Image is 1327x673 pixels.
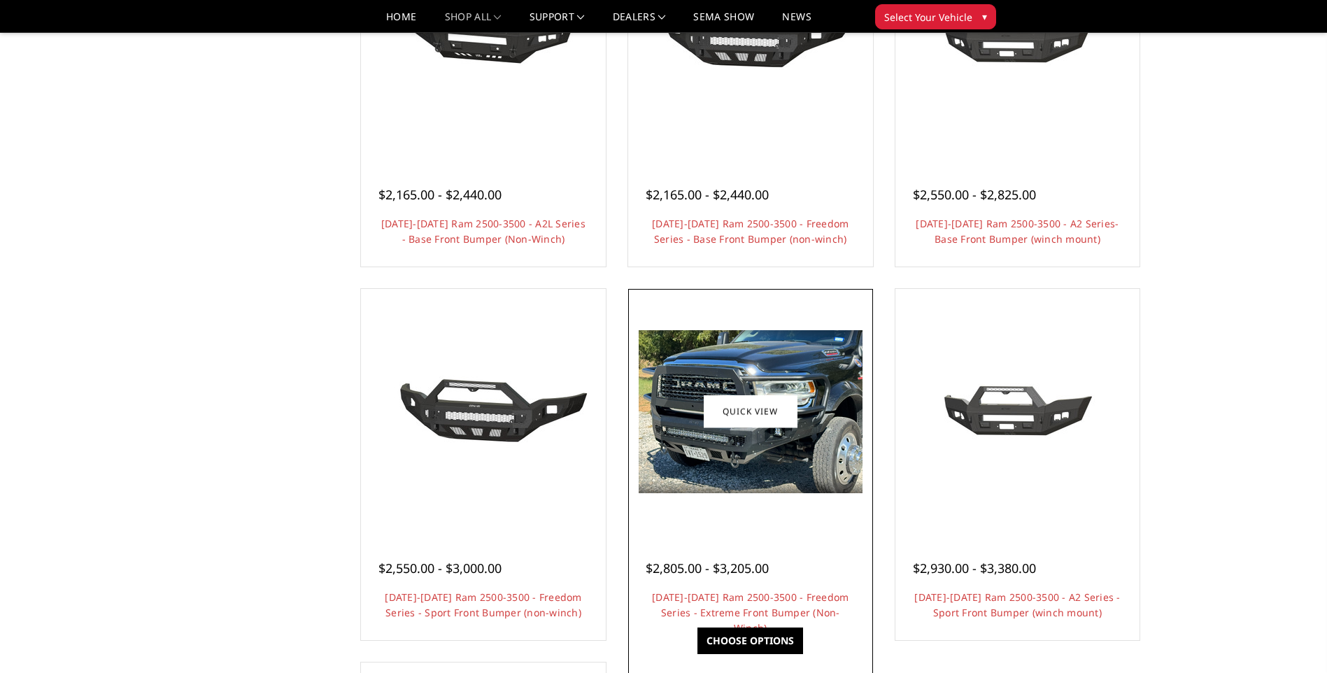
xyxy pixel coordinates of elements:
a: Choose Options [697,628,803,654]
span: $2,165.00 - $2,440.00 [378,186,502,203]
a: [DATE]-[DATE] Ram 2500-3500 - Freedom Series - Sport Front Bumper (non-winch) [385,590,581,619]
button: Select Your Vehicle [875,4,996,29]
span: ▾ [982,9,987,24]
span: $2,550.00 - $2,825.00 [913,186,1036,203]
a: Dealers [613,12,666,32]
a: SEMA Show [693,12,754,32]
a: [DATE]-[DATE] Ram 2500-3500 - Freedom Series - Base Front Bumper (non-winch) [652,217,849,246]
img: 2019-2025 Ram 2500-3500 - Freedom Series - Sport Front Bumper (non-winch) [371,359,595,464]
a: 2019-2025 Ram 2500-3500 - Freedom Series - Extreme Front Bumper (Non-Winch) 2019-2025 Ram 2500-35... [632,292,870,530]
span: $2,165.00 - $2,440.00 [646,186,769,203]
a: [DATE]-[DATE] Ram 2500-3500 - A2 Series- Base Front Bumper (winch mount) [916,217,1119,246]
a: 2019-2025 Ram 2500-3500 - A2 Series - Sport Front Bumper (winch mount) 2019-2025 Ram 2500-3500 - ... [899,292,1137,530]
iframe: Chat Widget [1257,606,1327,673]
a: Quick view [704,395,797,428]
span: $2,550.00 - $3,000.00 [378,560,502,576]
a: Home [386,12,416,32]
span: $2,930.00 - $3,380.00 [913,560,1036,576]
a: [DATE]-[DATE] Ram 2500-3500 - Freedom Series - Extreme Front Bumper (Non-Winch) [652,590,849,635]
img: 2019-2025 Ram 2500-3500 - Freedom Series - Extreme Front Bumper (Non-Winch) [639,330,863,493]
a: [DATE]-[DATE] Ram 2500-3500 - A2 Series - Sport Front Bumper (winch mount) [914,590,1120,619]
a: shop all [445,12,502,32]
a: News [782,12,811,32]
span: $2,805.00 - $3,205.00 [646,560,769,576]
span: Select Your Vehicle [884,10,972,24]
a: Support [530,12,585,32]
a: [DATE]-[DATE] Ram 2500-3500 - A2L Series - Base Front Bumper (Non-Winch) [381,217,586,246]
a: 2019-2025 Ram 2500-3500 - Freedom Series - Sport Front Bumper (non-winch) Multiple lighting options [364,292,602,530]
